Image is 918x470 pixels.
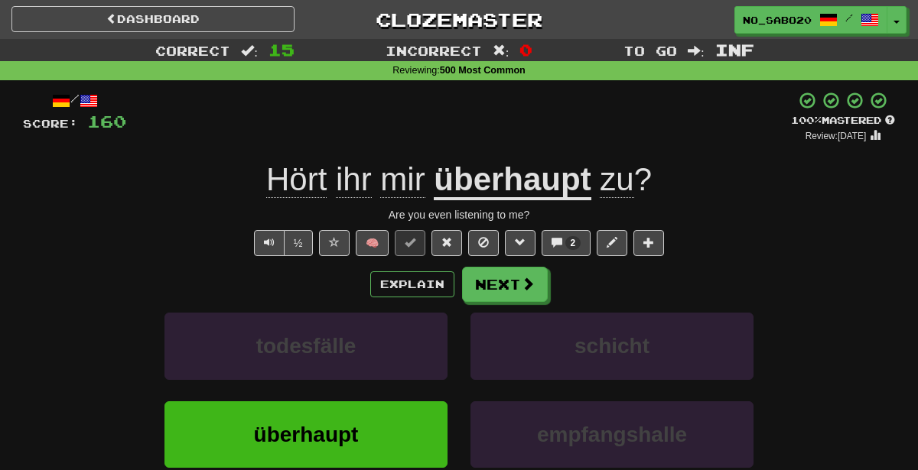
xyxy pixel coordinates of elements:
[542,230,591,256] button: 2
[791,114,822,126] span: 100 %
[462,267,548,302] button: Next
[241,44,258,57] span: :
[336,161,372,198] span: ihr
[845,12,853,23] span: /
[493,44,509,57] span: :
[600,161,633,198] span: zu
[743,13,812,27] span: No_Sabo20
[254,230,285,256] button: Play sentence audio (ctl+space)
[591,161,652,198] span: ?
[623,43,677,58] span: To go
[386,43,482,58] span: Incorrect
[23,117,78,130] span: Score:
[269,41,295,59] span: 15
[434,161,591,200] u: überhaupt
[319,230,350,256] button: Favorite sentence (alt+f)
[633,230,664,256] button: Add to collection (alt+a)
[537,423,687,446] span: empfangshalle
[806,131,867,141] small: Review: [DATE]
[688,44,705,57] span: :
[519,41,532,59] span: 0
[575,334,649,358] span: schicht
[470,313,754,379] button: schicht
[370,271,454,297] button: Explain
[254,423,359,446] span: überhaupt
[505,230,535,256] button: Grammar (alt+g)
[470,401,754,468] button: empfangshalle
[155,43,230,58] span: Correct
[431,230,462,256] button: Reset to 0% Mastered (alt+r)
[256,334,356,358] span: todesfälle
[468,230,499,256] button: Ignore sentence (alt+i)
[266,161,327,198] span: Hört
[23,91,126,110] div: /
[571,238,576,248] span: 2
[284,230,313,256] button: ½
[317,6,601,33] a: Clozemaster
[597,230,627,256] button: Edit sentence (alt+d)
[734,6,887,34] a: No_Sabo20 /
[164,401,448,468] button: überhaupt
[440,65,526,76] strong: 500 Most Common
[11,6,295,32] a: Dashboard
[791,114,895,128] div: Mastered
[251,230,313,256] div: Text-to-speech controls
[715,41,754,59] span: Inf
[395,230,425,256] button: Set this sentence to 100% Mastered (alt+m)
[356,230,389,256] button: 🧠
[164,313,448,379] button: todesfälle
[23,207,895,222] div: Are you even listening to me?
[380,161,425,198] span: mir
[87,112,126,131] span: 160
